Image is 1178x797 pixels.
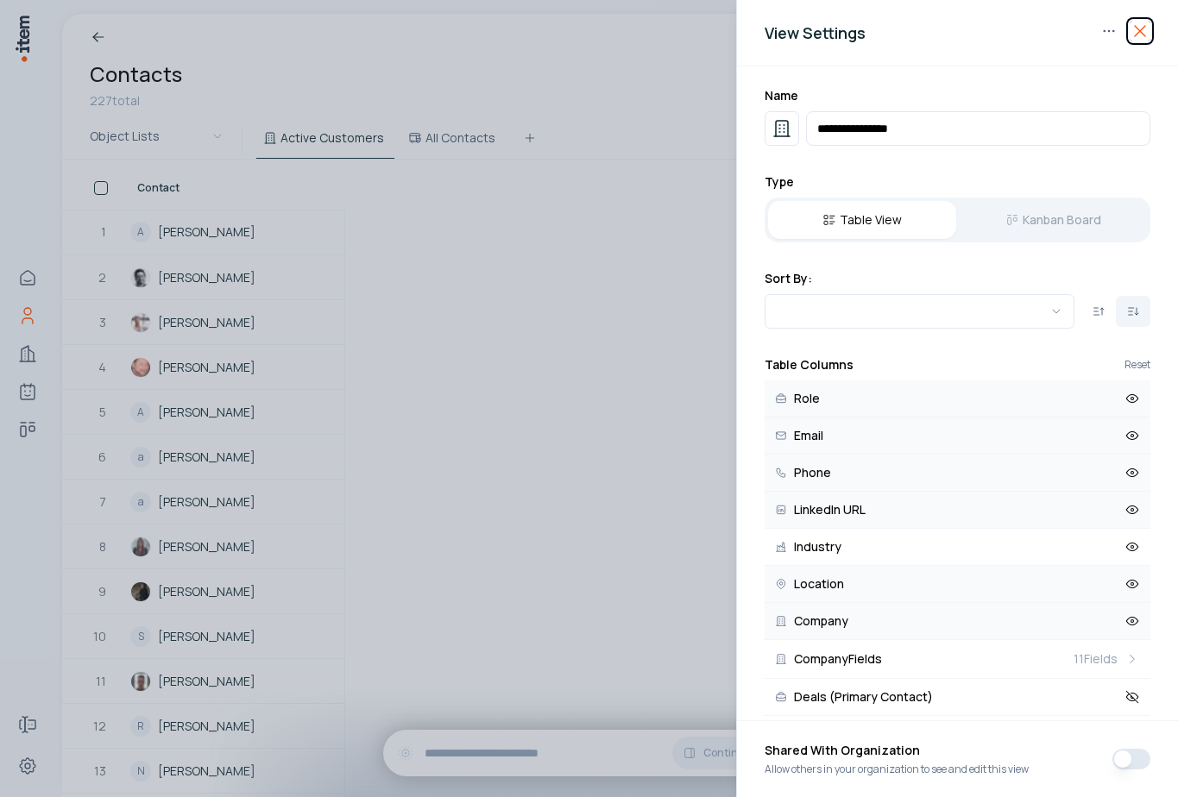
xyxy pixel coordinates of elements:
span: Deals (Primary Contact) [794,691,933,703]
button: Deals (Primary Contact)Fields5Fields [765,716,1150,755]
button: Location [765,566,1150,603]
span: Company [794,615,848,627]
button: View actions [1095,17,1123,45]
span: Email [794,430,823,442]
button: Phone [765,455,1150,492]
span: LinkedIn URL [794,504,866,516]
span: Industry [794,541,841,553]
h2: View Settings [765,21,1150,45]
span: Company Fields [794,653,882,665]
button: Table View [768,201,956,239]
button: Role [765,380,1150,417]
h2: Type [765,173,1150,191]
h2: Table Columns [765,356,854,373]
button: Reset [1124,360,1150,370]
button: LinkedIn URL [765,492,1150,529]
button: Email [765,417,1150,455]
button: Industry [765,529,1150,566]
span: Shared With Organization [765,742,1029,762]
button: CompanyFields11Fields [765,640,1150,679]
button: Company [765,603,1150,640]
h2: Sort By: [765,270,1150,287]
h2: Name [765,87,1150,104]
span: Role [794,392,820,405]
button: Deals (Primary Contact) [765,679,1150,716]
span: 11 Fields [1074,650,1118,668]
span: Phone [794,467,831,479]
span: Location [794,578,844,590]
span: Allow others in your organization to see and edit this view [765,762,1029,776]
